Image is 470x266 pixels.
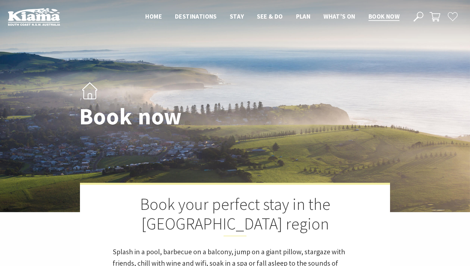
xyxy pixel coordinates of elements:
h2: Book your perfect stay in the [GEOGRAPHIC_DATA] region [113,195,357,236]
span: Home [145,12,162,20]
img: Kiama Logo [8,8,60,26]
span: Destinations [175,12,217,20]
nav: Main Menu [139,11,406,22]
span: Book now [368,12,399,20]
span: See & Do [257,12,283,20]
h1: Book now [79,104,264,129]
span: Stay [230,12,244,20]
span: What’s On [323,12,355,20]
span: Plan [296,12,311,20]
